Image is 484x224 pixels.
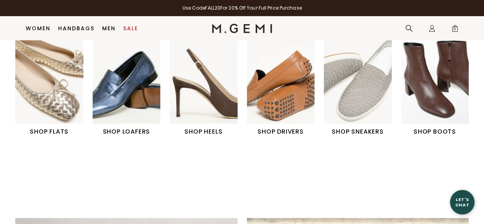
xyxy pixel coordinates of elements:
[324,39,392,136] a: SHOP SNEAKERS
[401,39,469,136] a: SHOP BOOTS
[205,5,220,11] strong: FALL20
[15,127,83,136] h1: SHOP FLATS
[58,25,95,31] a: Handbags
[169,39,238,136] a: SHOP HEELS
[401,39,478,136] div: 6 / 6
[401,127,469,136] h1: SHOP BOOTS
[26,25,51,31] a: Women
[212,24,272,33] img: M.Gemi
[169,127,238,136] h1: SHOP HEELS
[450,197,474,207] div: Let's Chat
[324,39,401,136] div: 5 / 6
[451,26,459,34] span: 0
[169,39,247,136] div: 3 / 6
[15,39,83,136] a: SHOP FLATS
[247,39,315,136] a: SHOP DRIVERS
[247,39,324,136] div: 4 / 6
[247,127,315,136] h1: SHOP DRIVERS
[123,25,138,31] a: Sale
[93,127,161,136] h1: SHOP LOAFERS
[15,39,93,136] div: 1 / 6
[93,39,170,136] div: 2 / 6
[102,25,116,31] a: Men
[93,39,161,136] a: SHOP LOAFERS
[324,127,392,136] h1: SHOP SNEAKERS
